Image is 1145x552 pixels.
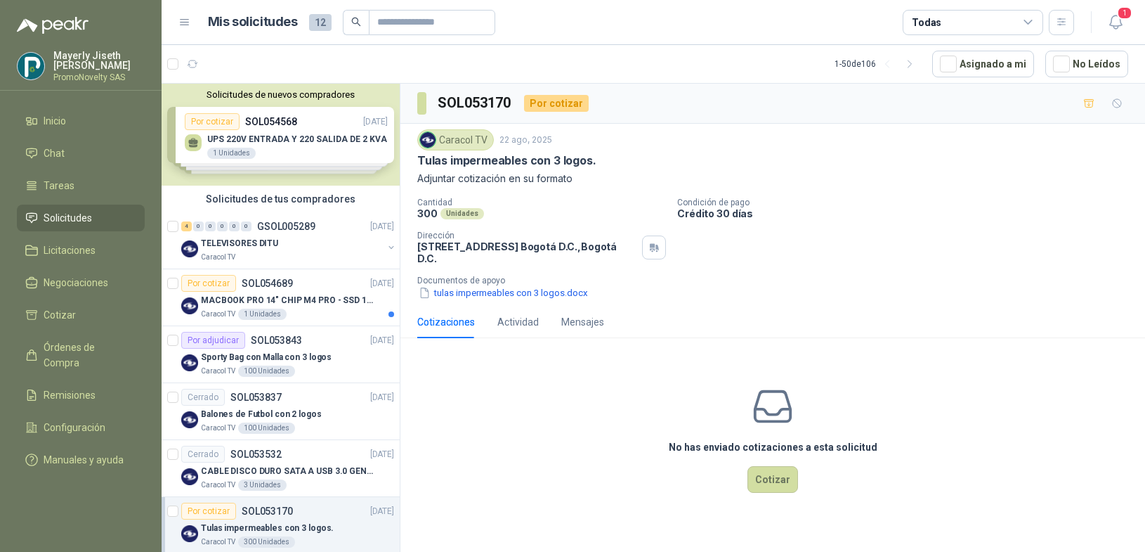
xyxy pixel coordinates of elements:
img: Company Logo [181,468,198,485]
a: Chat [17,140,145,167]
div: Cerrado [181,389,225,406]
p: Condición de pago [677,198,1139,207]
button: Asignado a mi [932,51,1034,77]
p: [DATE] [370,448,394,461]
p: Mayerly Jiseth [PERSON_NAME] [53,51,145,70]
span: Órdenes de Compra [44,340,131,371]
a: Por adjudicarSOL053843[DATE] Company LogoSporty Bag con Malla con 3 logosCaracol TV100 Unidades [162,326,400,383]
p: Tulas impermeables con 3 logos. [201,522,334,535]
a: Tareas [17,172,145,199]
span: Inicio [44,113,66,129]
img: Company Logo [181,297,198,314]
span: Remisiones [44,387,96,403]
div: Todas [912,15,941,30]
p: [DATE] [370,334,394,347]
div: 100 Unidades [238,423,295,434]
a: Cotizar [17,302,145,328]
p: Caracol TV [201,366,235,377]
p: Caracol TV [201,309,235,320]
p: Dirección [417,231,636,240]
div: Solicitudes de tus compradores [162,186,400,212]
div: 0 [229,222,240,231]
a: CerradoSOL053837[DATE] Company LogoBalones de Futbol con 2 logosCaracol TV100 Unidades [162,383,400,440]
img: Company Logo [18,53,44,79]
span: search [351,17,361,27]
div: Por cotizar [524,95,589,112]
a: Inicio [17,108,145,134]
div: Cerrado [181,446,225,463]
button: 1 [1103,10,1128,35]
div: 100 Unidades [238,366,295,377]
div: Por adjudicar [181,332,245,349]
h1: Mis solicitudes [208,12,298,32]
a: Negociaciones [17,269,145,296]
button: tulas impermeables con 3 logos.docx [417,285,589,300]
p: 22 ago, 2025 [499,134,552,147]
h3: No has enviado cotizaciones a esta solicitud [669,439,877,455]
p: Caracol TV [201,537,235,548]
div: Mensajes [561,314,604,330]
div: Por cotizar [181,503,236,520]
span: Manuales y ayuda [44,452,124,468]
p: Crédito 30 días [677,207,1139,219]
p: CABLE DISCO DURO SATA A USB 3.0 GENERICO [201,465,376,478]
button: No Leídos [1045,51,1128,77]
span: 1 [1117,6,1132,20]
span: 12 [309,14,332,31]
p: [DATE] [370,277,394,290]
div: 0 [205,222,216,231]
a: CerradoSOL053532[DATE] Company LogoCABLE DISCO DURO SATA A USB 3.0 GENERICOCaracol TV3 Unidades [162,440,400,497]
a: Solicitudes [17,205,145,231]
p: SOL053532 [230,449,282,459]
a: Manuales y ayuda [17,447,145,473]
div: 1 Unidades [238,309,287,320]
p: MACBOOK PRO 14" CHIP M4 PRO - SSD 1TB RAM 24GB [201,294,376,307]
a: Configuración [17,414,145,441]
p: SOL053170 [242,506,293,516]
a: Remisiones [17,382,145,409]
p: [DATE] [370,505,394,518]
p: [DATE] [370,220,394,233]
a: 4 0 0 0 0 0 GSOL005289[DATE] Company LogoTELEVISORES DITUCaracol TV [181,218,397,263]
p: GSOL005289 [257,222,315,231]
div: Unidades [440,208,484,219]
div: Solicitudes de nuevos compradoresPor cotizarSOL054568[DATE] UPS 220V ENTRADA Y 220 SALIDA DE 2 KV... [162,84,400,186]
img: Company Logo [181,525,198,542]
p: Tulas impermeables con 3 logos. [417,153,596,168]
div: Por cotizar [181,275,236,292]
p: SOL053843 [251,335,302,345]
p: Caracol TV [201,480,235,491]
p: [STREET_ADDRESS] Bogotá D.C. , Bogotá D.C. [417,240,636,264]
p: Cantidad [417,198,666,207]
a: Licitaciones [17,237,145,264]
img: Company Logo [420,132,436,148]
button: Cotizar [747,466,798,493]
img: Company Logo [181,411,198,428]
p: 300 [417,207,438,219]
div: 4 [181,222,192,231]
span: Chat [44,146,65,161]
img: Logo peakr [17,17,89,34]
a: Por cotizarSOL054689[DATE] Company LogoMACBOOK PRO 14" CHIP M4 PRO - SSD 1TB RAM 24GBCaracol TV1 ... [162,269,400,326]
div: 3 Unidades [238,480,287,491]
div: Caracol TV [417,129,494,150]
div: 0 [241,222,251,231]
p: Sporty Bag con Malla con 3 logos [201,351,332,364]
div: 1 - 50 de 106 [835,53,921,75]
div: Actividad [497,314,539,330]
button: Solicitudes de nuevos compradores [167,89,394,100]
p: PromoNovelty SAS [53,73,145,82]
p: SOL054689 [242,278,293,288]
div: 0 [217,222,228,231]
div: Cotizaciones [417,314,475,330]
span: Configuración [44,420,105,435]
span: Solicitudes [44,210,92,226]
div: 300 Unidades [238,537,295,548]
img: Company Logo [181,354,198,371]
p: SOL053837 [230,392,282,402]
p: Caracol TV [201,252,235,263]
h3: SOL053170 [438,92,513,114]
span: Cotizar [44,307,76,323]
span: Tareas [44,178,74,193]
span: Negociaciones [44,275,108,290]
